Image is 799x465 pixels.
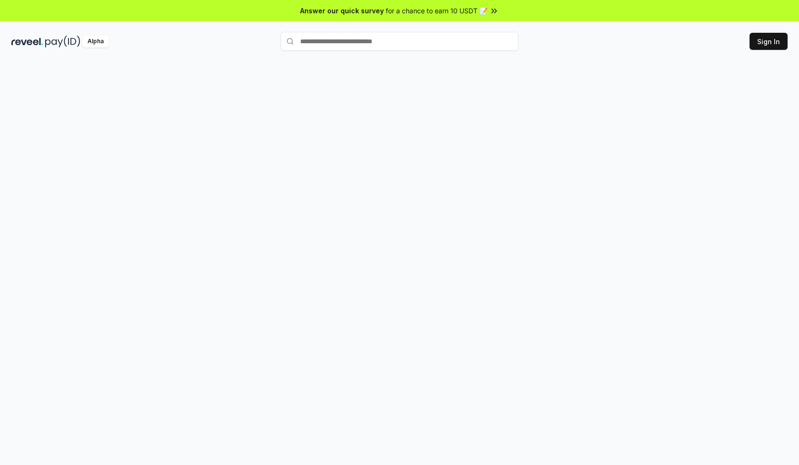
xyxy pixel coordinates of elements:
[11,36,43,47] img: reveel_dark
[386,6,487,16] span: for a chance to earn 10 USDT 📝
[82,36,109,47] div: Alpha
[750,33,788,50] button: Sign In
[300,6,384,16] span: Answer our quick survey
[45,36,80,47] img: pay_id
